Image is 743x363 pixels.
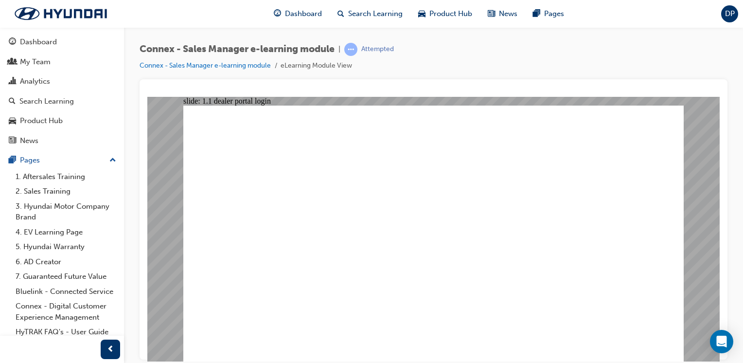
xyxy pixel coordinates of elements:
a: 2. Sales Training [12,184,120,199]
a: 1. Aftersales Training [12,169,120,184]
span: | [338,44,340,55]
span: pages-icon [9,156,16,165]
a: 6. AD Creator [12,254,120,270]
span: car-icon [418,8,425,20]
span: people-icon [9,58,16,67]
a: car-iconProduct Hub [410,4,480,24]
div: Search Learning [19,96,74,107]
span: guage-icon [274,8,281,20]
button: Pages [4,151,120,169]
a: 4. EV Learning Page [12,225,120,240]
button: DashboardMy TeamAnalyticsSearch LearningProduct HubNews [4,31,120,151]
div: Attempted [361,45,394,54]
span: Dashboard [285,8,322,19]
li: eLearning Module View [281,60,352,72]
span: learningRecordVerb_ATTEMPT-icon [344,43,357,56]
div: Analytics [20,76,50,87]
span: pages-icon [533,8,540,20]
div: Open Intercom Messenger [710,330,733,353]
span: prev-icon [107,344,114,356]
a: 3. Hyundai Motor Company Brand [12,199,120,225]
span: search-icon [337,8,344,20]
span: car-icon [9,117,16,126]
a: 7. Guaranteed Future Value [12,269,120,284]
a: pages-iconPages [525,4,572,24]
a: Bluelink - Connected Service [12,284,120,299]
a: Dashboard [4,33,120,51]
span: guage-icon [9,38,16,47]
span: News [499,8,517,19]
span: Product Hub [429,8,472,19]
a: 5. Hyundai Warranty [12,239,120,254]
a: search-iconSearch Learning [330,4,410,24]
a: News [4,132,120,150]
span: Connex - Sales Manager e-learning module [140,44,335,55]
a: My Team [4,53,120,71]
a: guage-iconDashboard [266,4,330,24]
span: chart-icon [9,77,16,86]
div: News [20,135,38,146]
div: Product Hub [20,115,63,127]
span: news-icon [9,137,16,145]
a: Product Hub [4,112,120,130]
a: HyTRAK FAQ's - User Guide [12,325,120,340]
span: news-icon [488,8,495,20]
button: DP [721,5,738,22]
span: Pages [544,8,564,19]
img: Trak [5,3,117,24]
a: news-iconNews [480,4,525,24]
span: up-icon [109,154,116,167]
span: search-icon [9,97,16,106]
div: Pages [20,155,40,166]
a: Analytics [4,73,120,91]
div: Dashboard [20,36,57,48]
a: Connex - Digital Customer Experience Management [12,299,120,325]
span: DP [725,8,735,19]
span: Search Learning [348,8,403,19]
div: My Team [20,56,51,68]
a: Connex - Sales Manager e-learning module [140,61,271,70]
a: Search Learning [4,92,120,110]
